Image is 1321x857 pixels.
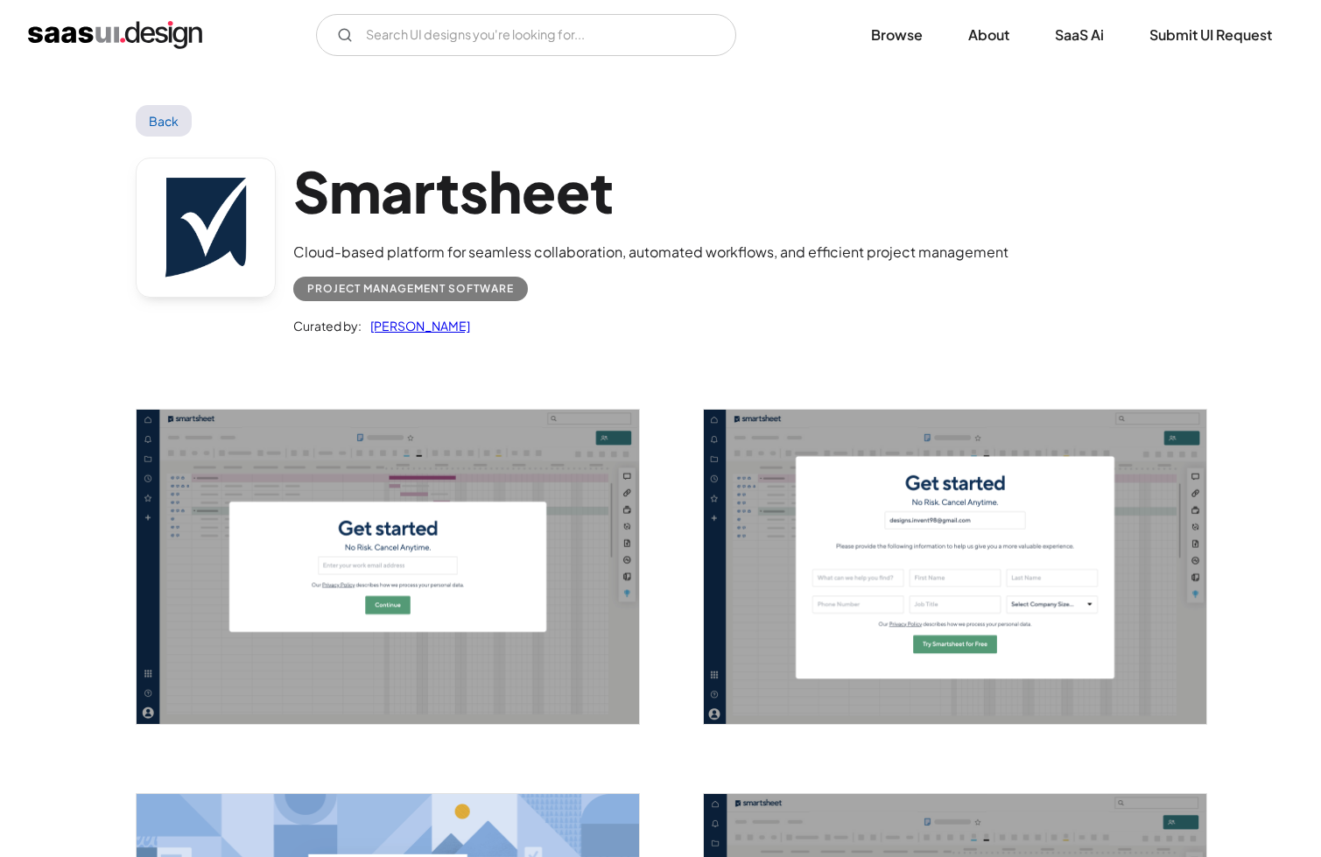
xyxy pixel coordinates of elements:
div: Cloud-based platform for seamless collaboration, automated workflows, and efficient project manag... [293,242,1008,263]
form: Email Form [316,14,736,56]
div: Curated by: [293,315,362,336]
h1: Smartsheet [293,158,1008,225]
a: [PERSON_NAME] [362,315,470,336]
a: Submit UI Request [1128,16,1293,54]
a: open lightbox [704,410,1206,724]
img: 641ec2ad3ca306f549e39003_Smartsheet%20Welcome%20Expanded%20Screen.png [704,410,1206,724]
a: Browse [850,16,944,54]
a: open lightbox [137,410,639,724]
a: Back [136,105,193,137]
a: SaaS Ai [1034,16,1125,54]
input: Search UI designs you're looking for... [316,14,736,56]
img: 641ec28fdf320434d0bb5ee9_Smartsheet%20Welcome%20Screen.png [137,410,639,724]
a: About [947,16,1030,54]
a: home [28,21,202,49]
div: Project Management Software [307,278,514,299]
